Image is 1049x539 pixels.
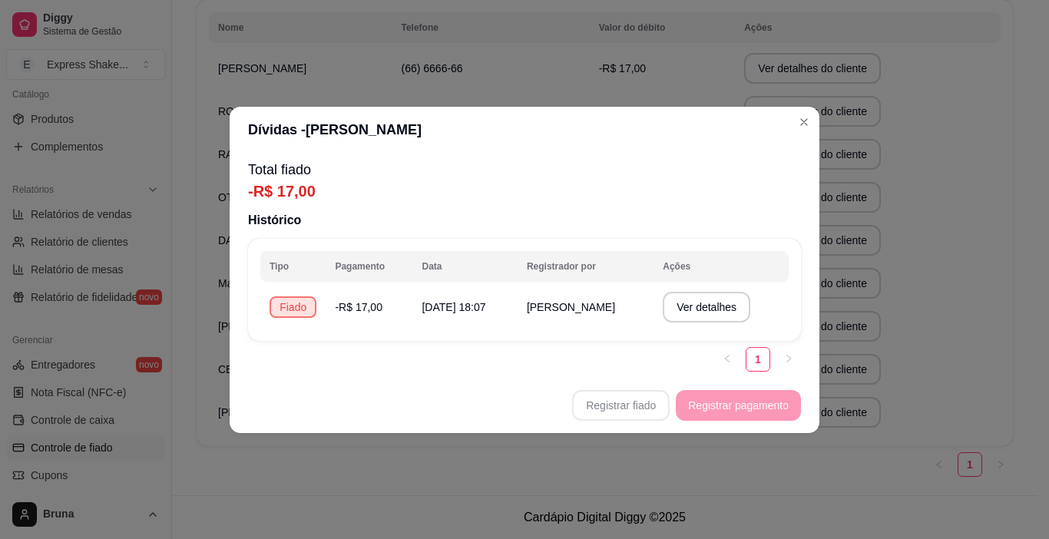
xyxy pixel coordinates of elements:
[326,251,412,282] th: Pagamento
[527,301,615,313] span: [PERSON_NAME]
[723,354,732,363] span: left
[230,107,819,153] header: Dívidas - [PERSON_NAME]
[326,286,412,329] td: -R$ 17,00
[746,347,770,372] li: 1
[248,211,801,230] p: Histórico
[784,354,793,363] span: right
[776,347,801,372] li: Next Page
[412,251,517,282] th: Data
[518,251,654,282] th: Registrador por
[663,292,750,322] button: Ver detalhes
[792,110,816,134] button: Close
[654,251,789,282] th: Ações
[270,296,316,318] div: Fiado
[422,301,485,313] span: [DATE] 18:07
[776,347,801,372] button: right
[715,347,740,372] button: left
[715,347,740,372] li: Previous Page
[248,159,801,180] p: Total fiado
[248,180,801,202] p: -R$ 17,00
[260,251,326,282] th: Tipo
[746,348,769,371] a: 1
